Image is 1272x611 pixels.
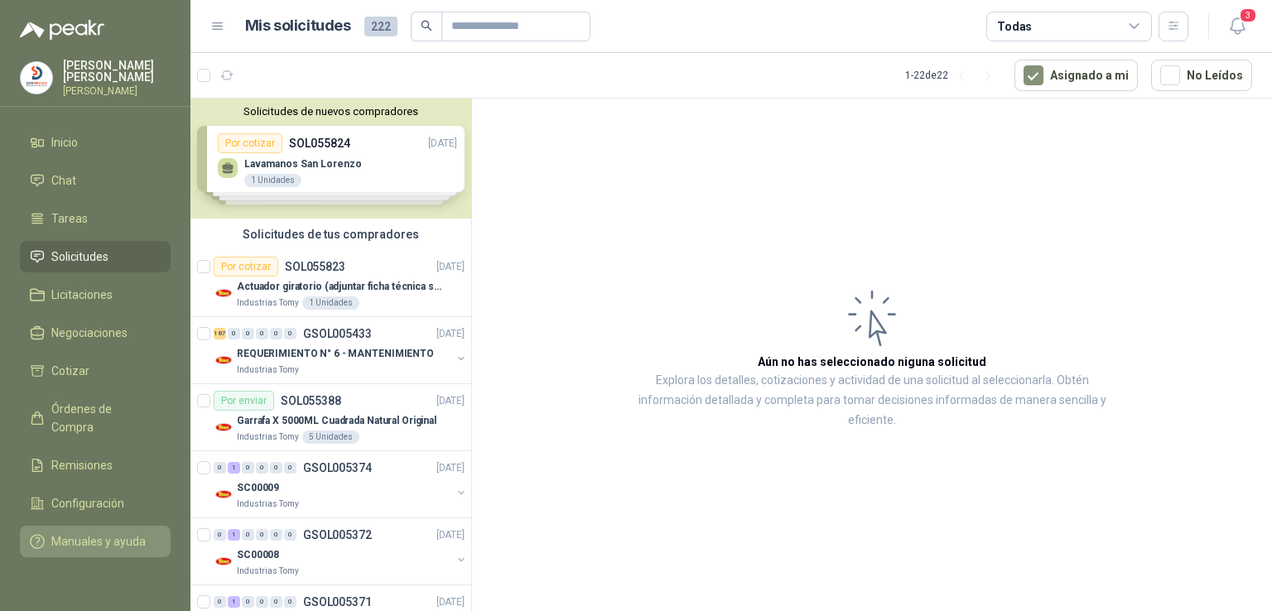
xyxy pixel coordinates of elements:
p: Industrias Tomy [237,431,299,444]
div: 1 [228,529,240,541]
p: Industrias Tomy [237,296,299,310]
a: Chat [20,165,171,196]
p: [PERSON_NAME] [PERSON_NAME] [63,60,171,83]
p: SC00009 [237,480,279,496]
div: 0 [270,462,282,474]
button: Solicitudes de nuevos compradores [197,105,465,118]
p: [DATE] [436,259,465,275]
div: 0 [270,328,282,339]
div: 0 [214,529,226,541]
p: Industrias Tomy [237,498,299,511]
button: Asignado a mi [1014,60,1138,91]
span: Configuración [51,494,124,512]
div: 187 [214,328,226,339]
p: Garrafa X 5000ML Cuadrada Natural Original [237,413,436,429]
div: 1 [228,596,240,608]
span: 3 [1239,7,1257,23]
p: GSOL005371 [303,596,372,608]
div: 0 [284,596,296,608]
div: 0 [284,462,296,474]
a: Inicio [20,127,171,158]
div: Todas [997,17,1032,36]
div: 1 [228,462,240,474]
p: GSOL005433 [303,328,372,339]
img: Company Logo [214,417,234,437]
p: SOL055388 [281,395,341,407]
a: 187 0 0 0 0 0 GSOL005433[DATE] Company LogoREQUERIMIENTO N° 6 - MANTENIMIENTOIndustrias Tomy [214,324,468,377]
div: Por cotizar [214,257,278,277]
p: Actuador giratorio (adjuntar ficha técnica si es diferente a festo) [237,279,443,295]
div: 0 [228,328,240,339]
img: Company Logo [214,551,234,571]
span: Manuales y ayuda [51,532,146,551]
span: Cotizar [51,362,89,380]
p: GSOL005374 [303,462,372,474]
span: Solicitudes [51,248,108,266]
p: [DATE] [436,393,465,409]
span: Remisiones [51,456,113,474]
a: Por enviarSOL055388[DATE] Company LogoGarrafa X 5000ML Cuadrada Natural OriginalIndustrias Tomy5 ... [190,384,471,451]
div: 0 [242,529,254,541]
a: 0 1 0 0 0 0 GSOL005374[DATE] Company LogoSC00009Industrias Tomy [214,458,468,511]
p: GSOL005372 [303,529,372,541]
span: search [421,20,432,31]
p: [DATE] [436,460,465,476]
a: Licitaciones [20,279,171,310]
p: Industrias Tomy [237,363,299,377]
div: 1 Unidades [302,296,359,310]
div: 5 Unidades [302,431,359,444]
span: Tareas [51,209,88,228]
span: Chat [51,171,76,190]
h3: Aún no has seleccionado niguna solicitud [758,353,986,371]
p: [PERSON_NAME] [63,86,171,96]
a: Negociaciones [20,317,171,349]
img: Company Logo [214,484,234,504]
a: Manuales y ayuda [20,526,171,557]
a: Por cotizarSOL055823[DATE] Company LogoActuador giratorio (adjuntar ficha técnica si es diferente... [190,250,471,317]
span: Inicio [51,133,78,152]
p: REQUERIMIENTO N° 6 - MANTENIMIENTO [237,346,434,362]
a: Solicitudes [20,241,171,272]
div: Solicitudes de nuevos compradoresPor cotizarSOL055824[DATE] Lavamanos San Lorenzo1 UnidadesPor co... [190,99,471,219]
a: Órdenes de Compra [20,393,171,443]
p: Explora los detalles, cotizaciones y actividad de una solicitud al seleccionarla. Obtén informaci... [638,371,1106,431]
span: Órdenes de Compra [51,400,155,436]
a: Cotizar [20,355,171,387]
button: 3 [1222,12,1252,41]
div: 0 [242,462,254,474]
img: Company Logo [214,350,234,370]
div: 0 [256,529,268,541]
div: 0 [214,596,226,608]
div: 0 [284,328,296,339]
div: 0 [242,328,254,339]
a: Tareas [20,203,171,234]
div: Por enviar [214,391,274,411]
div: 0 [256,462,268,474]
div: 1 - 22 de 22 [905,62,1001,89]
div: 0 [284,529,296,541]
div: 0 [214,462,226,474]
p: [DATE] [436,527,465,543]
div: 0 [270,529,282,541]
button: No Leídos [1151,60,1252,91]
p: SOL055823 [285,261,345,272]
div: 0 [242,596,254,608]
img: Company Logo [214,283,234,303]
img: Logo peakr [20,20,104,40]
span: Licitaciones [51,286,113,304]
span: 222 [364,17,397,36]
a: Remisiones [20,450,171,481]
span: Negociaciones [51,324,128,342]
img: Company Logo [21,62,52,94]
div: 0 [256,328,268,339]
div: 0 [270,596,282,608]
a: Configuración [20,488,171,519]
p: [DATE] [436,326,465,342]
p: [DATE] [436,594,465,610]
h1: Mis solicitudes [245,14,351,38]
div: 0 [256,596,268,608]
div: Solicitudes de tus compradores [190,219,471,250]
a: 0 1 0 0 0 0 GSOL005372[DATE] Company LogoSC00008Industrias Tomy [214,525,468,578]
p: SC00008 [237,547,279,563]
p: Industrias Tomy [237,565,299,578]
